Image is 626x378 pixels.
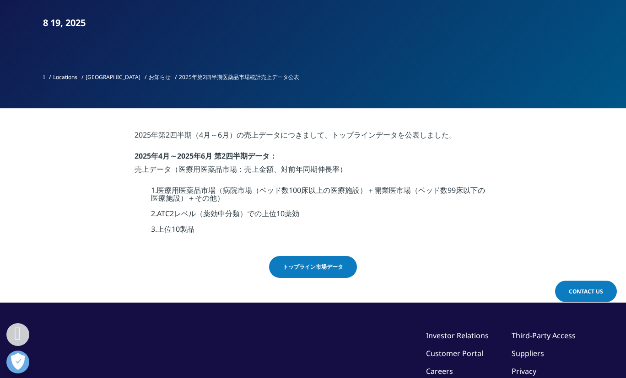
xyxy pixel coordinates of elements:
[203,130,218,140] span: 月～
[426,366,453,376] a: Careers
[151,151,158,161] span: 年
[86,73,140,81] a: [GEOGRAPHIC_DATA]
[201,151,205,161] span: 6
[157,208,174,218] span: ATC2
[177,151,194,161] span: 2025
[269,256,357,278] a: トップライン市場データ
[569,287,603,295] span: Contact Us
[512,366,536,376] a: Privacy
[555,281,617,302] a: Contact Us
[180,224,194,234] span: 製品
[6,351,29,373] button: 優先設定センターを開く
[221,151,226,161] span: 2
[135,164,347,174] span: 売上データ（医療用医薬品市場：売上金額、対前年同期伸長率）
[170,130,199,140] span: 四半期（
[151,224,157,234] span: 3.
[135,130,151,140] span: 2025
[151,185,485,203] span: 床以下の医療施設）＋その他）
[448,185,456,195] span: 99
[151,130,166,140] span: 年第
[205,151,221,161] span: 月 第
[289,185,301,195] span: 100
[43,16,583,29] div: 8 19, 2025
[157,224,172,234] span: 上位
[151,185,157,195] span: 1.
[512,348,544,358] a: Suppliers
[172,224,180,234] span: 10
[135,151,151,161] strong: 2025
[426,348,483,358] a: Customer Portal
[512,330,576,341] a: Third-Party Access
[222,130,456,140] span: 月）の売上データにつきまして、トップラインデータを公表しました。
[179,73,299,81] span: 2025年第2四半期医薬品市場統計売上データ公表
[162,151,177,161] span: 月～
[151,208,157,218] span: 2.
[301,185,448,195] span: 床以上の医療施設）＋開業医市場（ベッド数
[157,185,289,195] span: 医療用医薬品市場（病院市場（ベッド数
[158,151,162,161] span: 4
[226,151,277,161] span: 四半期データ：
[218,130,222,140] span: 6
[166,130,170,140] span: 2
[53,73,77,81] a: Locations
[285,208,299,218] span: 薬効
[199,130,203,140] span: 4
[276,208,285,218] span: 10
[149,73,171,81] a: お知らせ
[194,151,201,161] span: 年
[174,208,276,218] span: レベル（薬効中分類）での上位
[426,330,489,341] a: Investor Relations
[283,263,343,271] span: トップライン市場データ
